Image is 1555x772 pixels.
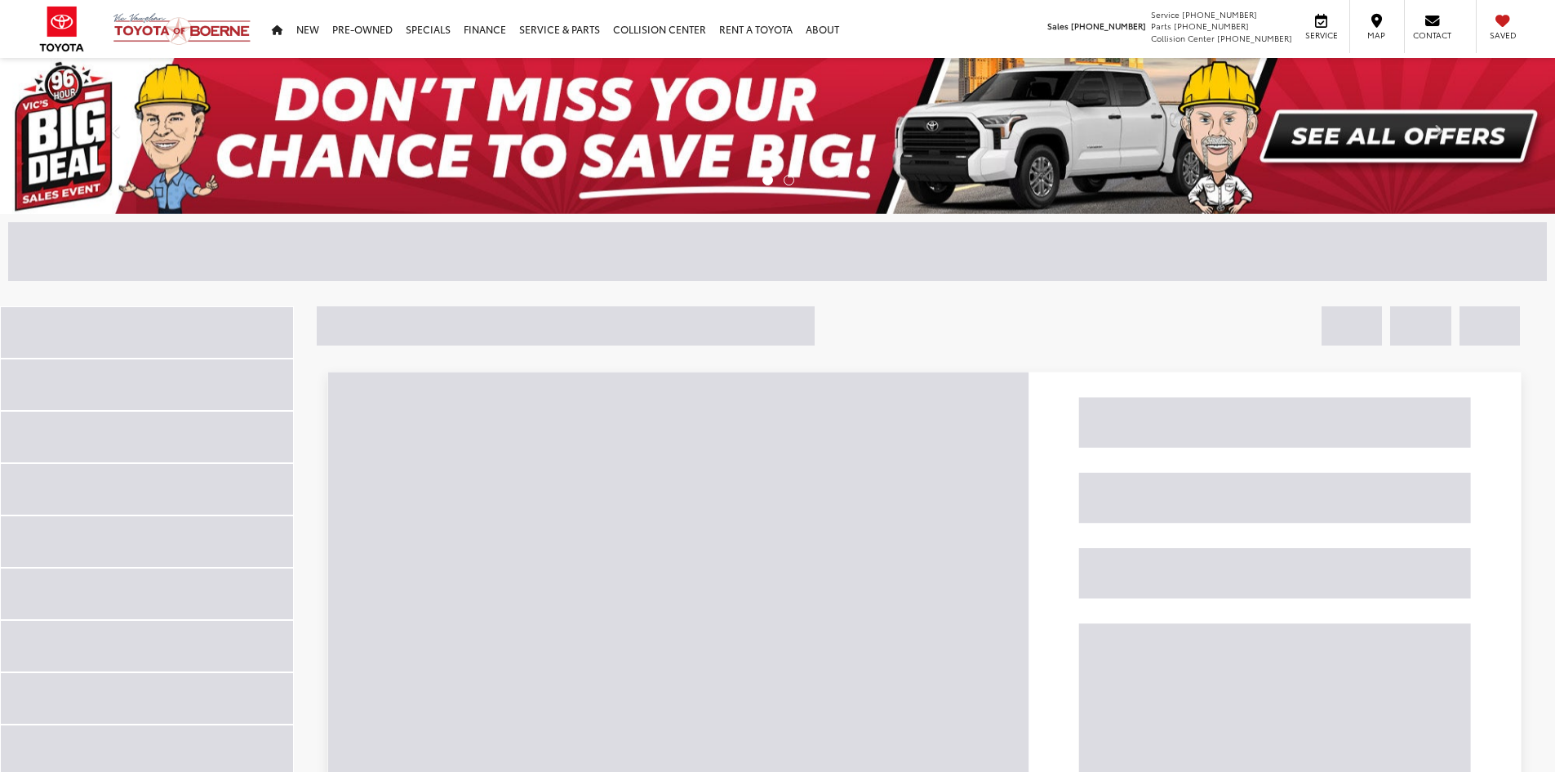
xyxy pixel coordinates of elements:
span: Parts [1151,20,1171,32]
span: [PHONE_NUMBER] [1217,32,1292,44]
span: Contact [1413,29,1451,41]
span: [PHONE_NUMBER] [1174,20,1249,32]
span: Service [1303,29,1340,41]
span: [PHONE_NUMBER] [1182,8,1257,20]
span: Sales [1047,20,1069,32]
span: Service [1151,8,1180,20]
img: Vic Vaughan Toyota of Boerne [113,12,251,46]
span: Collision Center [1151,32,1215,44]
span: [PHONE_NUMBER] [1071,20,1146,32]
span: Saved [1485,29,1521,41]
span: Map [1358,29,1394,41]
